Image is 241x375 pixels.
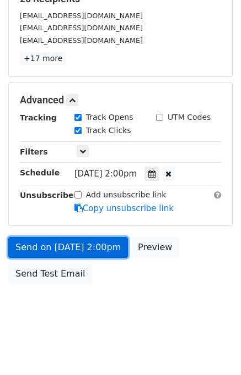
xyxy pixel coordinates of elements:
a: +17 more [20,52,66,65]
a: Preview [131,237,179,258]
label: Track Clicks [86,125,131,136]
span: [DATE] 2:00pm [74,169,137,179]
strong: Unsubscribe [20,191,74,200]
label: UTM Codes [168,112,211,123]
label: Track Opens [86,112,133,123]
small: [EMAIL_ADDRESS][DOMAIN_NAME] [20,24,143,32]
h5: Advanced [20,94,221,106]
strong: Schedule [20,168,60,177]
a: Send Test Email [8,263,92,284]
a: Copy unsubscribe link [74,203,174,213]
iframe: Chat Widget [186,322,241,375]
small: [EMAIL_ADDRESS][DOMAIN_NAME] [20,12,143,20]
strong: Tracking [20,113,57,122]
small: [EMAIL_ADDRESS][DOMAIN_NAME] [20,36,143,45]
a: Send on [DATE] 2:00pm [8,237,128,258]
strong: Filters [20,147,48,156]
label: Add unsubscribe link [86,189,167,201]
